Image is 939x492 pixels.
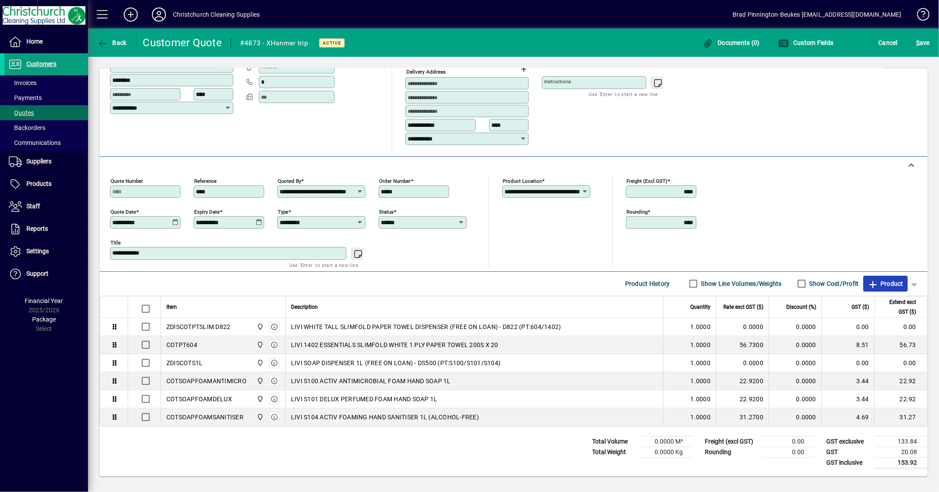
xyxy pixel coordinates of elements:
[291,340,498,349] span: LIVI 1402 ESSENTIALS SLIMFOLD WHITE 1 PLY PAPER TOWEL 200S X 20
[626,178,667,184] mat-label: Freight (excl GST)
[4,173,88,195] a: Products
[588,447,641,457] td: Total Weight
[289,260,358,270] mat-hint: Use 'Enter' to start a new line
[776,35,836,51] button: Custom Fields
[291,302,318,312] span: Description
[875,457,928,468] td: 153.92
[703,39,760,46] span: Documents (0)
[9,124,45,131] span: Backorders
[916,39,920,46] span: S
[166,377,247,385] div: COTSOAPFOAMANTIMICRO
[9,139,61,146] span: Communications
[4,218,88,240] a: Reports
[821,318,874,336] td: 0.00
[876,35,900,51] button: Cancel
[254,322,265,332] span: Christchurch Cleaning Supplies Ltd
[278,208,288,215] mat-label: Type
[9,79,37,86] span: Invoices
[641,436,693,447] td: 0.0000 M³
[291,413,479,422] span: LIVI S104 ACTIV FOAMING HAND SANITISER 1L (ALCOHOL-FREE)
[822,457,875,468] td: GST inclusive
[4,263,88,285] a: Support
[722,340,763,349] div: 56.7300
[722,359,763,367] div: 0.0000
[166,413,243,422] div: COTSOAPFOAMSANITISER
[240,36,308,50] div: #4873 - XHanmer trip
[25,297,63,304] span: Financial Year
[769,390,821,408] td: 0.0000
[700,279,782,288] label: Show Line Volumes/Weights
[691,322,711,331] span: 1.0000
[254,394,265,404] span: Christchurch Cleaning Supplies Ltd
[822,447,875,457] td: GST
[821,354,874,372] td: 0.00
[544,78,571,85] mat-label: Instructions
[914,35,932,51] button: Save
[194,208,220,215] mat-label: Expiry date
[9,94,42,101] span: Payments
[166,395,232,403] div: COTSOAPFOAMDELUX
[916,36,930,50] span: ave
[4,31,88,53] a: Home
[26,270,48,277] span: Support
[291,322,561,331] span: LIVI WHITE TALL SLIMFOLD PAPER TOWEL DISPENSER (FREE ON LOAN) - D822 (PT:604/1402)
[641,447,693,457] td: 0.0000 Kg
[254,412,265,422] span: Christchurch Cleaning Supplies Ltd
[723,302,763,312] span: Rate excl GST ($)
[379,208,394,215] mat-label: Status
[733,7,902,22] div: Brad Pinnington-Beukes [EMAIL_ADDRESS][DOMAIN_NAME]
[291,359,501,367] span: LIVI SOAP DISPENSER 1L (FREE ON LOAN) - DS500 (PT:S100/S101/S104)
[4,196,88,218] a: Staff
[821,336,874,354] td: 8.51
[874,336,927,354] td: 56.73
[700,35,762,51] button: Documents (0)
[910,2,928,30] a: Knowledge Base
[762,436,815,447] td: 0.00
[874,354,927,372] td: 0.00
[145,7,173,22] button: Profile
[32,316,56,323] span: Package
[700,447,762,457] td: Rounding
[868,277,903,291] span: Product
[625,277,670,291] span: Product History
[323,40,341,46] span: Active
[769,336,821,354] td: 0.0000
[143,36,222,50] div: Customer Quote
[254,376,265,386] span: Christchurch Cleaning Supplies Ltd
[851,302,869,312] span: GST ($)
[26,225,48,232] span: Reports
[194,178,217,184] mat-label: Reference
[166,302,177,312] span: Item
[769,372,821,390] td: 0.0000
[110,178,143,184] mat-label: Quote number
[291,395,438,403] span: LIVI S101 DELUX PERFUMED FOAM HAND SOAP 1L
[626,208,648,215] mat-label: Rounding
[691,377,711,385] span: 1.0000
[26,203,40,210] span: Staff
[9,109,34,116] span: Quotes
[722,413,763,422] div: 31.2700
[503,178,542,184] mat-label: Product location
[821,408,874,426] td: 4.69
[762,447,815,457] td: 0.00
[778,39,834,46] span: Custom Fields
[588,436,641,447] td: Total Volume
[700,436,762,447] td: Freight (excl GST)
[26,60,56,67] span: Customers
[874,408,927,426] td: 31.27
[691,359,711,367] span: 1.0000
[379,178,411,184] mat-label: Order number
[173,7,260,22] div: Christchurch Cleaning Supplies
[722,322,763,331] div: 0.0000
[95,35,129,51] button: Back
[166,359,203,367] div: ZDISCOTS1L
[622,276,674,292] button: Product History
[26,248,49,255] span: Settings
[691,395,711,403] span: 1.0000
[690,302,711,312] span: Quantity
[769,354,821,372] td: 0.0000
[769,318,821,336] td: 0.0000
[821,390,874,408] td: 3.44
[117,7,145,22] button: Add
[874,390,927,408] td: 22.92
